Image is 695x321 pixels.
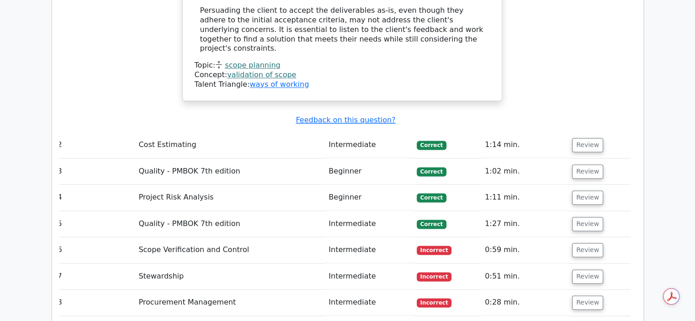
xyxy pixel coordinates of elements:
[481,237,568,263] td: 0:59 min.
[325,289,413,316] td: Intermediate
[481,211,568,237] td: 1:27 min.
[54,158,135,184] td: 3
[325,237,413,263] td: Intermediate
[572,190,603,205] button: Review
[135,237,325,263] td: Scope Verification and Control
[572,295,603,310] button: Review
[325,263,413,289] td: Intermediate
[572,243,603,257] button: Review
[195,61,490,70] div: Topic:
[54,289,135,316] td: 8
[54,132,135,158] td: 2
[417,298,452,307] span: Incorrect
[481,158,568,184] td: 1:02 min.
[135,184,325,210] td: Project Risk Analysis
[54,184,135,210] td: 4
[572,269,603,284] button: Review
[135,263,325,289] td: Stewardship
[481,263,568,289] td: 0:51 min.
[481,184,568,210] td: 1:11 min.
[417,220,446,229] span: Correct
[54,237,135,263] td: 6
[417,141,446,150] span: Correct
[572,138,603,152] button: Review
[135,211,325,237] td: Quality - PMBOK 7th edition
[135,158,325,184] td: Quality - PMBOK 7th edition
[54,263,135,289] td: 7
[481,289,568,316] td: 0:28 min.
[325,211,413,237] td: Intermediate
[296,116,395,124] a: Feedback on this question?
[325,158,413,184] td: Beginner
[195,70,490,80] div: Concept:
[135,289,325,316] td: Procurement Management
[417,246,452,255] span: Incorrect
[249,80,309,89] a: ways of working
[227,70,296,79] a: validation of scope
[417,193,446,202] span: Correct
[417,272,452,281] span: Incorrect
[417,167,446,176] span: Correct
[325,132,413,158] td: Intermediate
[225,61,280,69] a: scope planning
[195,61,490,89] div: Talent Triangle:
[135,132,325,158] td: Cost Estimating
[572,217,603,231] button: Review
[481,132,568,158] td: 1:14 min.
[572,164,603,179] button: Review
[325,184,413,210] td: Beginner
[54,211,135,237] td: 5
